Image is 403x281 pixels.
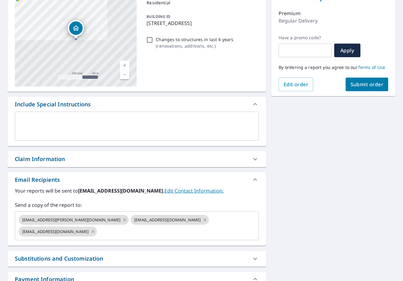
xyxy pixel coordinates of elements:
[68,20,84,39] div: Dropped pin, building 1, Residential property, 9161 Valkrie Ln Lakeland, TN 38002
[15,187,259,194] label: Your reports will be sent to
[131,215,209,225] div: [EMAIL_ADDRESS][DOMAIN_NAME]
[19,227,97,236] div: [EMAIL_ADDRESS][DOMAIN_NAME]
[284,81,309,88] span: Edit order
[279,10,301,17] p: Premium
[78,187,164,194] b: [EMAIL_ADDRESS][DOMAIN_NAME].
[346,78,388,91] button: Submit order
[147,14,170,19] p: BUILDING ID
[19,217,124,223] span: [EMAIL_ADDRESS][PERSON_NAME][DOMAIN_NAME]
[147,19,256,27] p: [STREET_ADDRESS]
[15,176,60,184] div: Email Recipients
[339,47,355,54] span: Apply
[279,78,314,91] button: Edit order
[120,61,129,70] a: Current Level 17, Zoom In
[7,251,266,266] div: Substitutions and Customization
[7,151,266,167] div: Claim Information
[15,254,103,263] div: Substitutions and Customization
[15,201,259,209] label: Send a copy of the report to:
[19,229,92,235] span: [EMAIL_ADDRESS][DOMAIN_NAME]
[334,44,360,57] button: Apply
[279,17,318,24] p: Regular Delivery
[279,35,332,40] label: Have a promo code?
[19,215,129,225] div: [EMAIL_ADDRESS][PERSON_NAME][DOMAIN_NAME]
[120,70,129,79] a: Current Level 17, Zoom Out
[15,155,65,163] div: Claim Information
[351,81,384,88] span: Submit order
[7,97,266,112] div: Include Special Instructions
[131,217,204,223] span: [EMAIL_ADDRESS][DOMAIN_NAME]
[15,100,91,109] div: Include Special Instructions
[156,36,233,43] p: Changes to structures in last 4 years
[358,64,385,70] a: Terms of Use
[156,43,233,49] p: ( renovations, additions, etc. )
[164,187,224,194] a: EditContactInfo
[7,172,266,187] div: Email Recipients
[279,65,388,70] p: By ordering a report you agree to our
